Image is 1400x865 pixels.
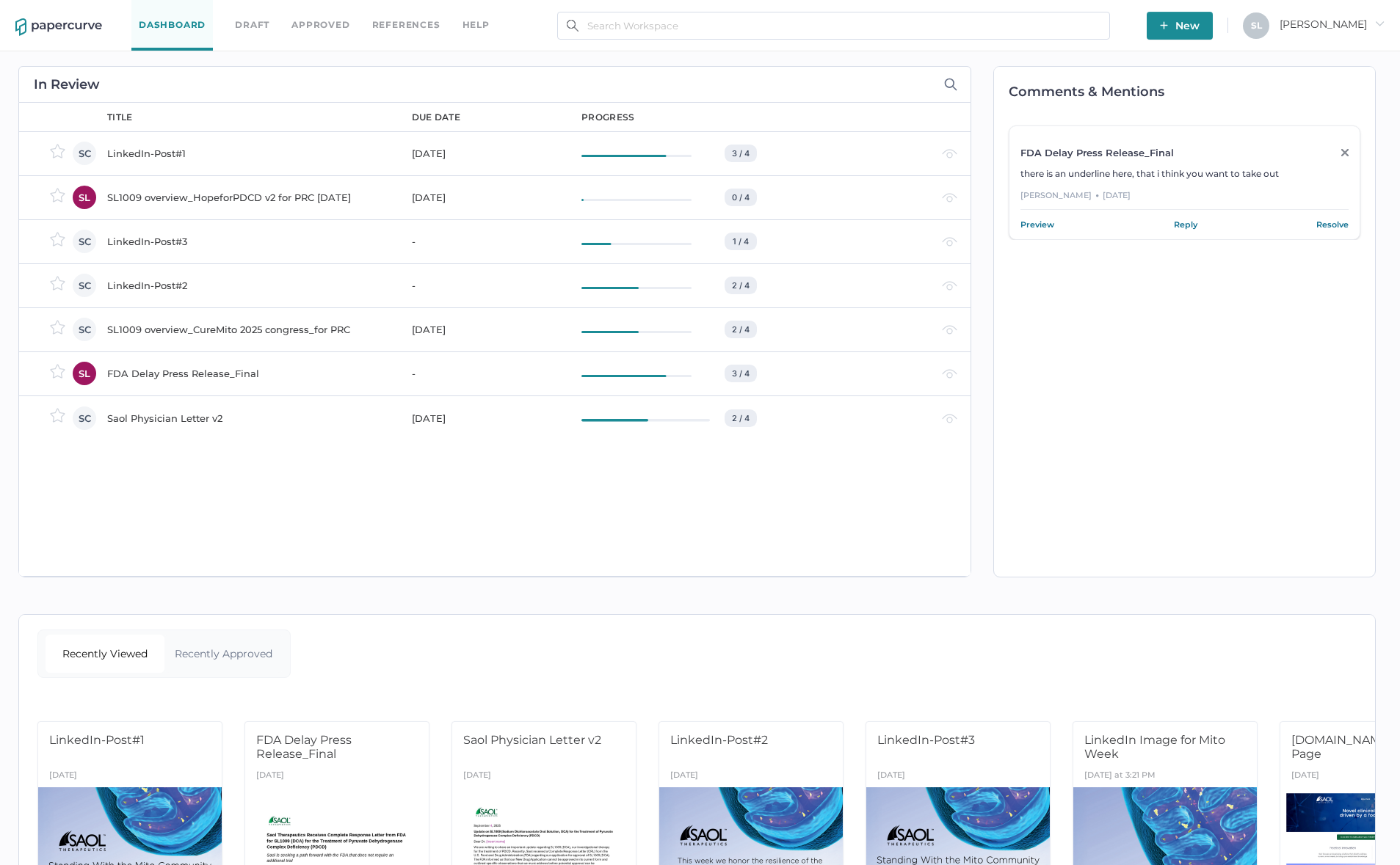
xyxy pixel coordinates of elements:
[1020,189,1349,210] div: [PERSON_NAME] [DATE]
[1341,149,1349,156] img: close-grey.86d01b58.svg
[73,186,96,209] div: SL
[942,237,957,247] img: eye-light-gray.b6d092a5.svg
[725,277,757,294] div: 2 / 4
[725,189,757,206] div: 0 / 4
[412,321,564,338] div: [DATE]
[1020,147,1316,158] div: FDA Delay Press Release_Final
[1160,21,1168,29] img: plus-white.e19ec114.svg
[1251,20,1262,31] span: S L
[235,17,269,33] a: Draft
[49,733,145,747] span: LinkedIn-Post#1
[1160,12,1200,40] span: New
[73,406,96,430] div: SC
[1020,168,1279,179] span: there is an underline here, that i think you want to take out
[50,276,65,291] img: star-inactive.70f2008a.svg
[256,766,284,787] div: [DATE]
[107,365,394,382] div: FDA Delay Press Release_Final
[73,230,96,253] div: SC
[107,277,394,294] div: LinkedIn-Post#2
[256,733,352,761] span: FDA Delay Press Release_Final
[73,274,96,297] div: SC
[670,733,768,747] span: LinkedIn-Post#2
[1291,766,1319,787] div: [DATE]
[412,111,460,124] div: due date
[291,17,349,33] a: Approved
[397,219,567,263] td: -
[397,263,567,307] td: -
[50,188,65,202] img: star-inactive.70f2008a.svg
[942,193,957,202] img: eye-light-gray.b6d092a5.svg
[581,111,634,124] div: progress
[412,189,564,206] div: [DATE]
[670,766,698,787] div: [DATE]
[725,145,757,162] div: 3 / 4
[107,321,394,338] div: SL1009 overview_CureMito 2025 congress_for PRC
[107,111,133,124] div: title
[1280,18,1385,31] span: [PERSON_NAME]
[107,145,394,162] div: LinkedIn-Post#1
[1095,189,1099,202] div: ●
[567,20,579,32] img: search.bf03fe8b.svg
[725,321,757,338] div: 2 / 4
[50,232,65,247] img: star-inactive.70f2008a.svg
[73,142,96,165] div: SC
[34,78,100,91] h2: In Review
[46,635,164,673] div: Recently Viewed
[557,12,1110,40] input: Search Workspace
[1009,85,1375,98] h2: Comments & Mentions
[164,635,283,673] div: Recently Approved
[49,766,77,787] div: [DATE]
[50,364,65,379] img: star-inactive.70f2008a.svg
[397,351,567,395] td: -
[1174,217,1197,232] a: Reply
[50,144,65,158] img: star-inactive.70f2008a.svg
[463,733,601,747] span: Saol Physician Letter v2
[944,78,957,91] img: search-icon-expand.c6106642.svg
[73,362,96,385] div: SL
[463,17,490,33] div: help
[1147,12,1213,40] button: New
[942,325,957,335] img: eye-light-gray.b6d092a5.svg
[15,18,102,36] img: papercurve-logo-colour.7244d18c.svg
[1084,766,1156,787] div: [DATE] at 3:21 PM
[107,233,394,250] div: LinkedIn-Post#3
[877,766,905,787] div: [DATE]
[1020,217,1054,232] a: Preview
[877,733,975,747] span: LinkedIn-Post#3
[942,414,957,423] img: eye-light-gray.b6d092a5.svg
[725,409,757,427] div: 2 / 4
[372,17,440,33] a: References
[1316,217,1349,232] a: Resolve
[1084,733,1225,761] span: LinkedIn Image for Mito Week
[725,365,757,382] div: 3 / 4
[725,233,757,250] div: 1 / 4
[942,369,957,379] img: eye-light-gray.b6d092a5.svg
[1374,18,1385,29] i: arrow_right
[107,409,394,427] div: Saol Physician Letter v2
[50,320,65,335] img: star-inactive.70f2008a.svg
[942,281,957,291] img: eye-light-gray.b6d092a5.svg
[463,766,491,787] div: [DATE]
[107,189,394,206] div: SL1009 overview_HopeforPDCD v2 for PRC [DATE]
[412,145,564,162] div: [DATE]
[942,149,957,158] img: eye-light-gray.b6d092a5.svg
[50,408,65,423] img: star-inactive.70f2008a.svg
[412,409,564,427] div: [DATE]
[73,318,96,341] div: SC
